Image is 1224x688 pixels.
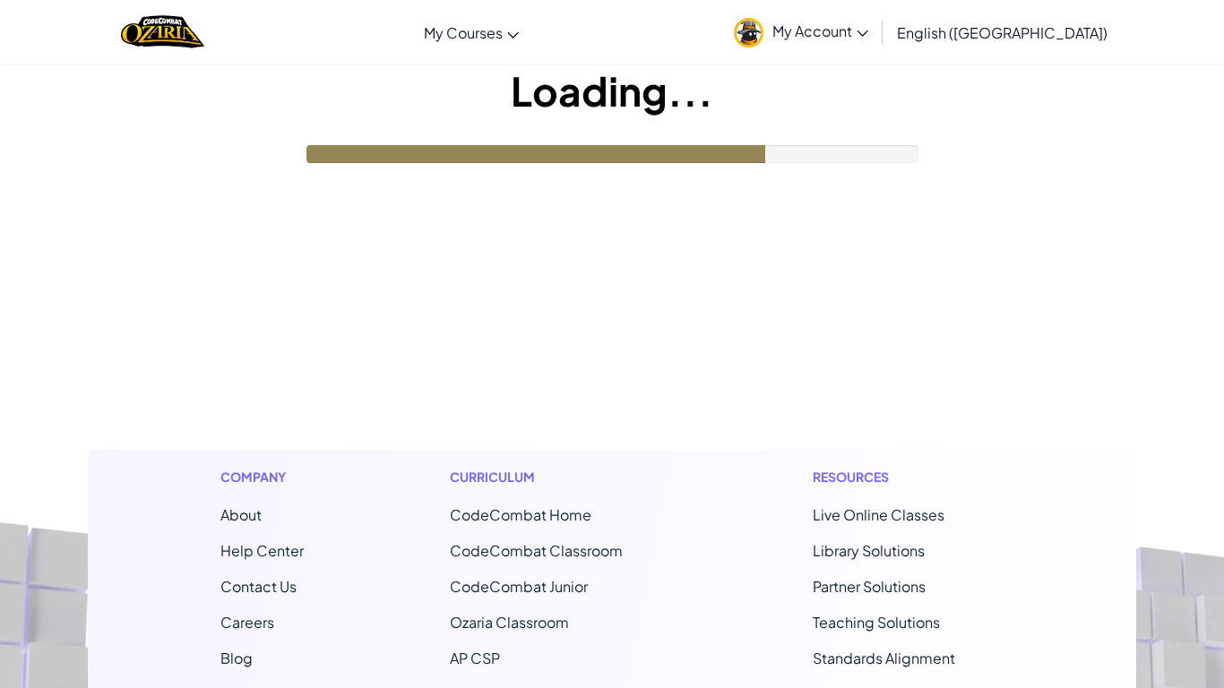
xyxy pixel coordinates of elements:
span: English ([GEOGRAPHIC_DATA]) [897,23,1108,42]
a: Teaching Solutions [813,613,940,632]
a: CodeCombat Junior [450,577,588,596]
img: Home [121,13,204,50]
a: Careers [220,613,274,632]
a: Partner Solutions [813,577,926,596]
a: Standards Alignment [813,649,955,667]
h1: Curriculum [450,468,667,486]
span: My Account [772,21,868,40]
a: Help Center [220,541,304,560]
span: CodeCombat Home [450,505,591,524]
a: Blog [220,649,253,667]
span: My Courses [424,23,503,42]
a: Ozaria by CodeCombat logo [121,13,204,50]
a: My Courses [415,8,528,56]
a: Live Online Classes [813,505,944,524]
a: My Account [725,4,877,60]
h1: Company [220,468,304,486]
span: Contact Us [220,577,297,596]
a: CodeCombat Classroom [450,541,623,560]
h1: Resources [813,468,1004,486]
a: AP CSP [450,649,500,667]
a: Library Solutions [813,541,925,560]
a: About [220,505,262,524]
a: Ozaria Classroom [450,613,569,632]
img: avatar [734,18,763,47]
a: English ([GEOGRAPHIC_DATA]) [888,8,1116,56]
